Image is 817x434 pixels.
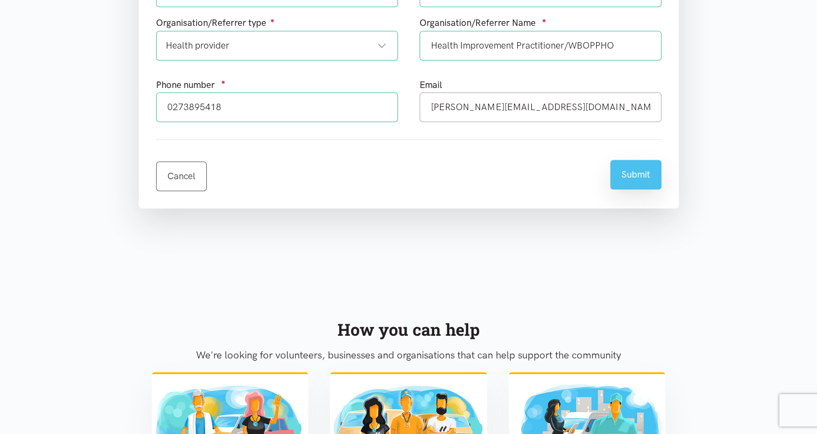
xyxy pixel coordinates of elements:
[152,316,666,343] div: How you can help
[156,16,398,30] div: Organisation/Referrer type
[156,161,207,191] a: Cancel
[420,78,442,92] label: Email
[542,16,546,24] sup: ●
[156,78,215,92] label: Phone number
[271,16,275,24] sup: ●
[221,78,226,86] sup: ●
[152,347,666,363] p: We're looking for volunteers, businesses and organisations that can help support the community
[166,38,387,53] div: Health provider
[610,160,661,189] button: Submit
[420,16,536,30] label: Organisation/Referrer Name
